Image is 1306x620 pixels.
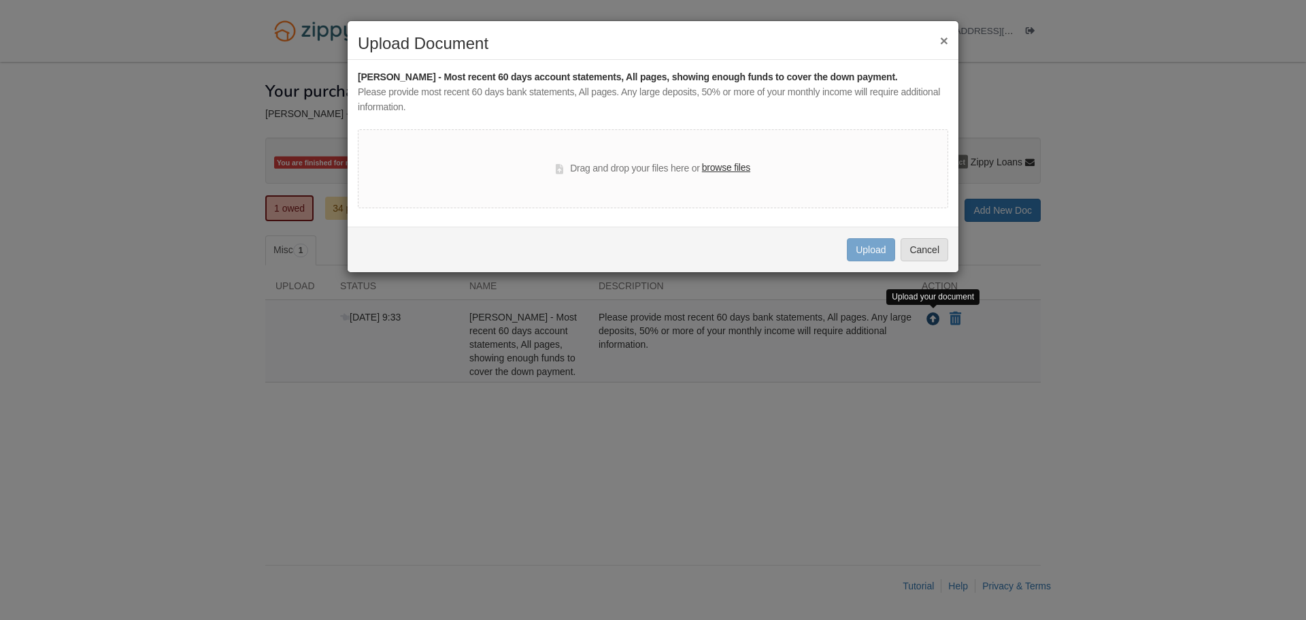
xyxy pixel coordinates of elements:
div: Please provide most recent 60 days bank statements, All pages. Any large deposits, 50% or more of... [358,85,948,115]
button: Cancel [901,238,948,261]
label: browse files [702,161,750,176]
div: Drag and drop your files here or [556,161,750,177]
div: Upload your document [886,289,979,305]
button: Upload [847,238,894,261]
h2: Upload Document [358,35,948,52]
div: [PERSON_NAME] - Most recent 60 days account statements, All pages, showing enough funds to cover ... [358,70,948,85]
button: × [940,33,948,48]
